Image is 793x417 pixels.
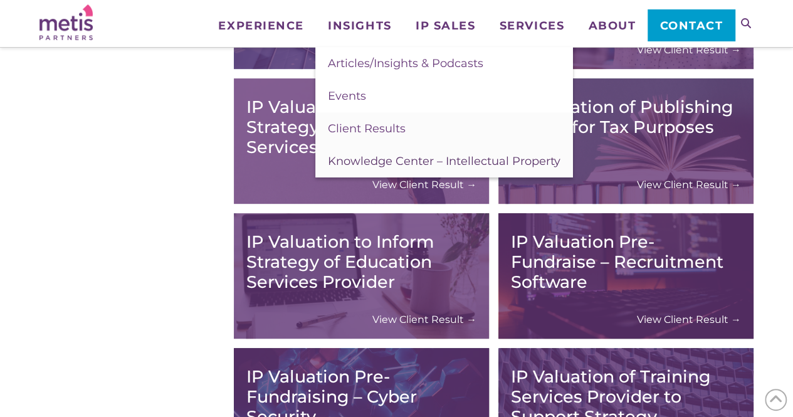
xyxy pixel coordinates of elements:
[328,89,366,103] span: Events
[315,145,573,177] a: Knowledge Center – Intellectual Property
[765,389,787,411] span: Back to Top
[328,154,560,168] span: Knowledge Center – Intellectual Property
[39,4,93,40] img: Metis Partners
[372,313,476,326] a: View Client Result →
[315,112,573,145] a: Client Results
[328,56,483,70] span: Articles/Insights & Podcasts
[246,97,476,157] h3: IP Valuation to Inform Strategy of Financial Services Business
[500,20,564,31] span: Services
[637,313,741,326] a: View Client Result →
[218,20,303,31] span: Experience
[511,232,741,292] h3: IP Valuation Pre- Fundraise – Recruitment Software
[328,122,406,135] span: Client Results
[315,47,573,80] a: Articles/Insights & Podcasts
[637,43,741,56] a: View Client Result →
[648,9,735,41] a: Contact
[315,80,573,112] a: Events
[660,20,723,31] span: Contact
[511,97,741,137] h3: IP Valuation of Publishing Rights for Tax Purposes
[328,20,391,31] span: Insights
[416,20,475,31] span: IP Sales
[246,232,476,292] h3: IP Valuation to Inform Strategy of Education Services Provider
[372,178,476,191] a: View Client Result →
[588,20,636,31] span: About
[637,178,741,191] a: View Client Result →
